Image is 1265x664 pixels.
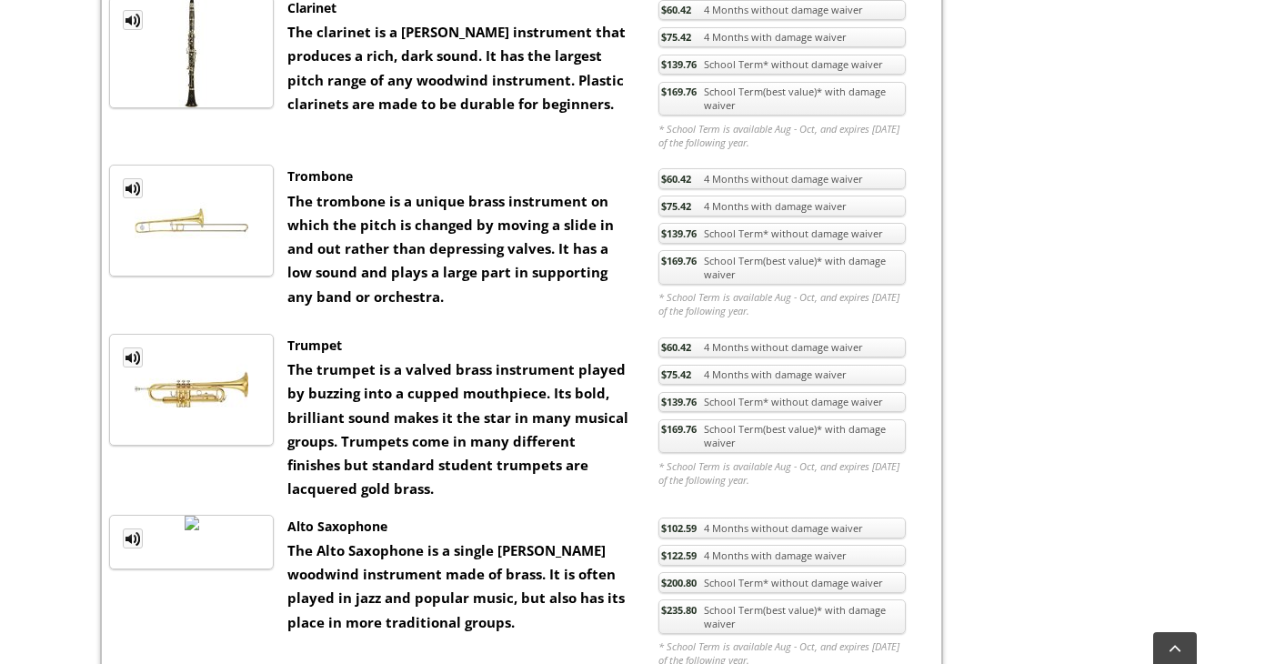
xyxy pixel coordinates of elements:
[661,422,697,436] span: $169.76
[661,30,691,44] span: $75.42
[661,367,691,381] span: $75.42
[658,392,906,413] a: $139.76School Term* without damage waiver
[658,572,906,593] a: $200.80School Term* without damage waiver
[658,168,906,189] a: $60.424 Months without damage waiver
[658,365,906,386] a: $75.424 Months with damage waiver
[658,290,906,317] em: * School Term is available Aug - Oct, and expires [DATE] of the following year.
[661,576,697,589] span: $200.80
[658,122,906,149] em: * School Term is available Aug - Oct, and expires [DATE] of the following year.
[658,196,906,216] a: $75.424 Months with damage waiver
[661,254,697,267] span: $169.76
[658,599,906,634] a: $235.80School Term(best value)* with damage waiver
[661,521,697,535] span: $102.59
[658,337,906,358] a: $60.424 Months without damage waiver
[661,85,697,98] span: $169.76
[661,199,691,213] span: $75.42
[185,516,199,530] img: th_1fc34dab4bdaff02a3697e89cb8f30dd_1334254906ASAX.jpg
[661,172,691,186] span: $60.42
[658,250,906,285] a: $169.76School Term(best value)* with damage waiver
[287,541,625,631] strong: The Alto Saxophone is a single [PERSON_NAME] woodwind instrument made of brass. It is often playe...
[135,335,248,445] img: th_1fc34dab4bdaff02a3697e89cb8f30dd_1334255105TRUMP.jpg
[123,10,143,30] a: MP3 Clip
[661,395,697,408] span: $139.76
[123,178,143,198] a: MP3 Clip
[287,515,631,538] div: Alto Saxophone
[123,528,143,548] a: MP3 Clip
[658,27,906,48] a: $75.424 Months with damage waiver
[661,3,691,16] span: $60.42
[658,223,906,244] a: $139.76School Term* without damage waiver
[661,57,697,71] span: $139.76
[661,548,697,562] span: $122.59
[287,165,631,188] div: Trombone
[287,360,628,498] strong: The trumpet is a valved brass instrument played by buzzing into a cupped mouthpiece. Its bold, br...
[123,347,143,367] a: MP3 Clip
[658,518,906,538] a: $102.594 Months without damage waiver
[658,459,906,487] em: * School Term is available Aug - Oct, and expires [DATE] of the following year.
[287,192,614,306] strong: The trombone is a unique brass instrument on which the pitch is changed by moving a slide in and ...
[287,23,626,113] strong: The clarinet is a [PERSON_NAME] instrument that produces a rich, dark sound. It has the largest p...
[661,603,697,617] span: $235.80
[661,226,697,240] span: $139.76
[658,82,906,116] a: $169.76School Term(best value)* with damage waiver
[287,334,631,357] div: Trumpet
[661,340,691,354] span: $60.42
[658,419,906,454] a: $169.76School Term(best value)* with damage waiver
[135,166,248,276] img: th_1fc34dab4bdaff02a3697e89cb8f30dd_1334255069TBONE.jpg
[658,55,906,75] a: $139.76School Term* without damage waiver
[658,545,906,566] a: $122.594 Months with damage waiver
